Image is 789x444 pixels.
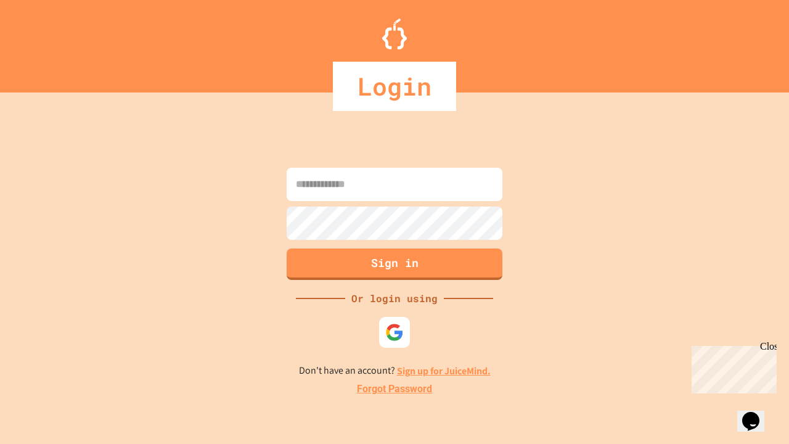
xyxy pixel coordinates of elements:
img: Logo.svg [382,18,407,49]
iframe: chat widget [737,395,777,432]
div: Or login using [345,291,444,306]
iframe: chat widget [687,341,777,393]
button: Sign in [287,249,502,280]
div: Chat with us now!Close [5,5,85,78]
div: Login [333,62,456,111]
img: google-icon.svg [385,323,404,342]
p: Don't have an account? [299,363,491,379]
a: Forgot Password [357,382,432,397]
a: Sign up for JuiceMind. [397,364,491,377]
